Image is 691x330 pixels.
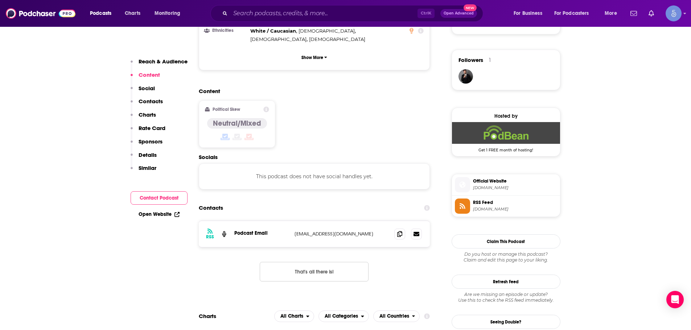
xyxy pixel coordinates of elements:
[452,234,560,248] button: Claim This Podcast
[489,57,491,63] div: 1
[149,8,190,19] button: open menu
[452,122,560,144] img: Podbean Deal: Get 1 FREE month of hosting!
[295,231,389,237] p: [EMAIL_ADDRESS][DOMAIN_NAME]
[199,88,424,95] h2: Content
[666,291,684,308] div: Open Intercom Messenger
[452,251,560,263] div: Claim and edit this page to your liking.
[309,36,365,42] span: [DEMOGRAPHIC_DATA]
[514,8,542,18] span: For Business
[274,310,314,322] h2: Platforms
[646,7,657,20] a: Show notifications dropdown
[444,12,474,15] span: Open Advanced
[301,55,323,60] p: Show More
[274,310,314,322] button: open menu
[131,111,156,125] button: Charts
[234,230,289,236] p: Podcast Email
[125,8,140,18] span: Charts
[318,310,369,322] button: open menu
[260,262,369,281] button: Nothing here.
[131,98,163,111] button: Contacts
[213,119,261,128] h4: Neutral/Mixed
[550,8,600,19] button: open menu
[418,9,435,18] span: Ctrl K
[199,154,430,160] h2: Socials
[217,5,490,22] div: Search podcasts, credits, & more...
[318,310,369,322] h2: Categories
[139,85,155,92] p: Social
[199,163,430,189] div: This podcast does not have social handles yet.
[473,199,557,206] span: RSS Feed
[213,107,240,112] h2: Political Skew
[139,138,163,145] p: Sponsors
[455,199,557,214] a: RSS Feed[DOMAIN_NAME]
[139,125,165,131] p: Rate Card
[666,5,682,21] span: Logged in as Spiral5-G1
[299,28,355,34] span: [DEMOGRAPHIC_DATA]
[131,191,188,205] button: Contact Podcast
[131,138,163,151] button: Sponsors
[452,113,560,119] div: Hosted by
[205,51,424,64] button: Show More
[373,310,420,322] h2: Countries
[473,206,557,212] span: feed.podbean.com
[452,275,560,289] button: Refresh Feed
[280,314,303,319] span: All Charts
[250,35,308,43] span: ,
[666,5,682,21] button: Show profile menu
[473,185,557,191] span: drlaramay.podbean.com
[605,8,617,18] span: More
[199,201,223,215] h2: Contacts
[250,27,297,35] span: ,
[373,310,420,322] button: open menu
[452,122,560,152] a: Podbean Deal: Get 1 FREE month of hosting!
[131,71,160,85] button: Content
[250,28,296,34] span: White / Caucasian
[139,58,188,65] p: Reach & Audience
[85,8,121,19] button: open menu
[325,314,358,319] span: All Categories
[131,85,155,98] button: Social
[554,8,589,18] span: For Podcasters
[464,4,477,11] span: New
[206,234,214,240] h3: RSS
[230,8,418,19] input: Search podcasts, credits, & more...
[250,36,307,42] span: [DEMOGRAPHIC_DATA]
[452,144,560,153] span: Get 1 FREE month of hosting!
[458,69,473,84] img: JohirMia
[131,125,165,138] button: Rate Card
[120,8,145,19] a: Charts
[379,314,409,319] span: All Countries
[452,251,560,257] span: Do you host or manage this podcast?
[458,57,483,63] span: Followers
[131,58,188,71] button: Reach & Audience
[199,313,216,319] h2: Charts
[628,7,640,20] a: Show notifications dropdown
[600,8,626,19] button: open menu
[139,211,180,217] a: Open Website
[455,177,557,192] a: Official Website[DOMAIN_NAME]
[452,315,560,329] a: Seeing Double?
[90,8,111,18] span: Podcasts
[131,164,156,178] button: Similar
[139,111,156,118] p: Charts
[452,292,560,303] div: Are we missing an episode or update? Use this to check the RSS feed immediately.
[299,27,356,35] span: ,
[509,8,551,19] button: open menu
[6,7,75,20] img: Podchaser - Follow, Share and Rate Podcasts
[139,71,160,78] p: Content
[139,98,163,105] p: Contacts
[440,9,477,18] button: Open AdvancedNew
[205,28,247,33] h3: Ethnicities
[473,178,557,184] span: Official Website
[155,8,180,18] span: Monitoring
[666,5,682,21] img: User Profile
[139,164,156,171] p: Similar
[139,151,157,158] p: Details
[131,151,157,165] button: Details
